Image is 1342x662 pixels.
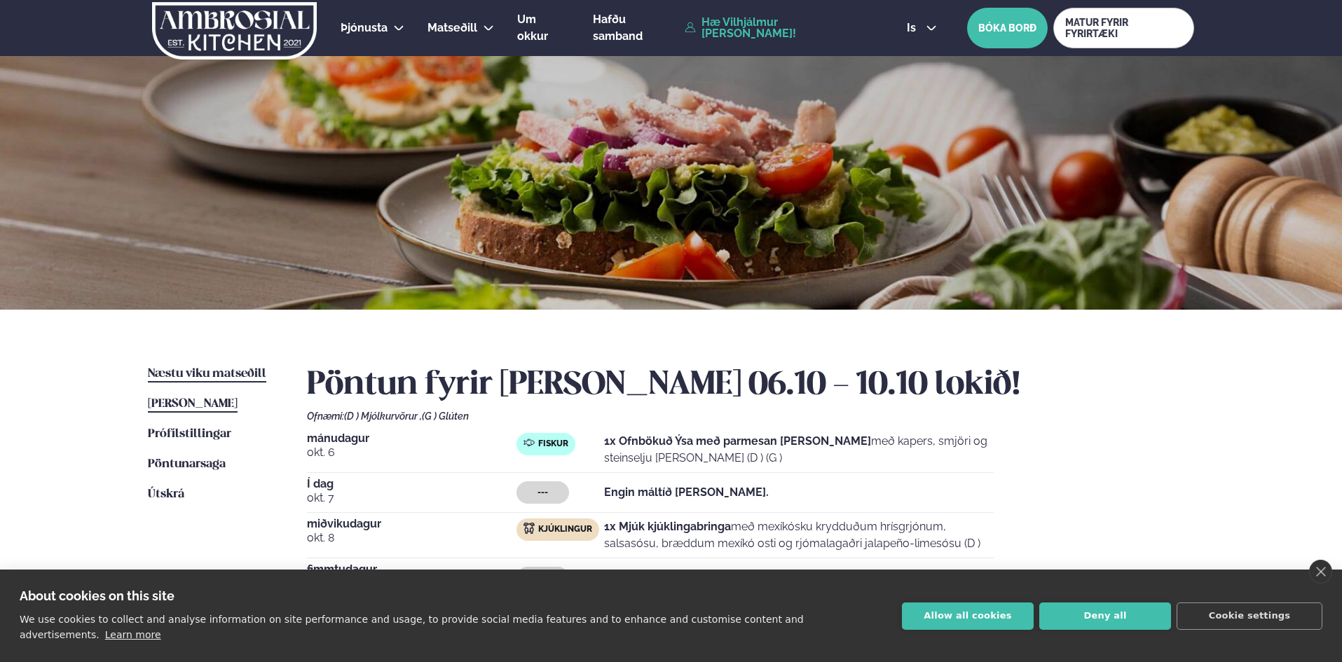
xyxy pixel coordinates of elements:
span: okt. 6 [307,444,516,461]
img: logo [151,2,318,60]
span: (D ) Mjólkurvörur , [344,411,422,422]
strong: Engin máltíð [PERSON_NAME]. [604,485,769,499]
a: Matseðill [427,20,477,36]
p: We use cookies to collect and analyse information on site performance and usage, to provide socia... [20,614,804,640]
a: Hæ Vilhjálmur [PERSON_NAME]! [685,17,875,39]
span: is [907,22,920,34]
button: is [896,22,948,34]
span: okt. 7 [307,490,516,506]
span: fimmtudagur [307,564,516,575]
h2: Pöntun fyrir [PERSON_NAME] 06.10 - 10.10 lokið! [307,366,1194,405]
a: Pöntunarsaga [148,456,226,473]
button: BÓKA BORÐ [967,8,1048,48]
span: miðvikudagur [307,518,516,530]
span: Pöntunarsaga [148,458,226,470]
span: Matseðill [427,21,477,34]
span: okt. 8 [307,530,516,546]
span: Útskrá [148,488,184,500]
a: Um okkur [517,11,570,45]
a: Hafðu samband [593,11,678,45]
button: Deny all [1039,602,1171,630]
span: Hafðu samband [593,13,643,43]
a: [PERSON_NAME] [148,396,238,413]
strong: 1x Ofnbökuð Ýsa með parmesan [PERSON_NAME] [604,434,871,448]
a: MATUR FYRIR FYRIRTÆKI [1053,8,1194,48]
span: Í dag [307,478,516,490]
a: Næstu viku matseðill [148,366,266,382]
strong: About cookies on this site [20,588,174,603]
img: chicken.svg [523,523,535,534]
strong: 1x Mjúk kjúklingabringa [604,520,731,533]
span: mánudagur [307,433,516,444]
a: close [1309,560,1332,584]
span: (G ) Glúten [422,411,469,422]
a: Learn more [105,629,161,640]
span: Þjónusta [341,21,388,34]
span: Næstu viku matseðill [148,368,266,380]
a: Útskrá [148,486,184,503]
span: Kjúklingur [538,524,592,535]
span: [PERSON_NAME] [148,398,238,410]
span: Prófílstillingar [148,428,231,440]
a: Prófílstillingar [148,426,231,443]
a: Þjónusta [341,20,388,36]
p: með mexíkósku krydduðum hrísgrjónum, salsasósu, bræddum mexíkó osti og rjómalagaðri jalapeño-lime... [604,518,994,552]
p: með kapers, smjöri og steinselju [PERSON_NAME] (D ) (G ) [604,433,994,467]
span: Fiskur [538,439,568,450]
span: Um okkur [517,13,548,43]
button: Allow all cookies [902,602,1034,630]
span: --- [538,487,548,498]
div: Ofnæmi: [307,411,1194,422]
img: fish.svg [523,437,535,448]
button: Cookie settings [1177,602,1322,630]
